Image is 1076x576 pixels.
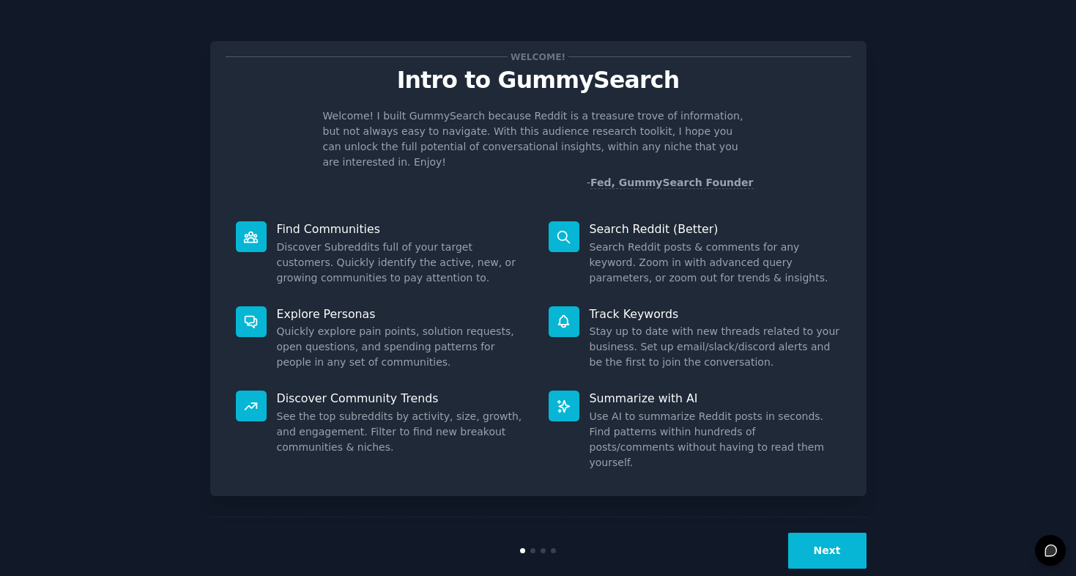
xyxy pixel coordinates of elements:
[590,324,841,370] dd: Stay up to date with new threads related to your business. Set up email/slack/discord alerts and ...
[277,324,528,370] dd: Quickly explore pain points, solution requests, open questions, and spending patterns for people ...
[587,175,754,191] div: -
[590,177,754,189] a: Fed, GummySearch Founder
[277,240,528,286] dd: Discover Subreddits full of your target customers. Quickly identify the active, new, or growing c...
[277,391,528,406] p: Discover Community Trends
[226,67,851,93] p: Intro to GummySearch
[277,409,528,455] dd: See the top subreddits by activity, size, growth, and engagement. Filter to find new breakout com...
[590,240,841,286] dd: Search Reddit posts & comments for any keyword. Zoom in with advanced query parameters, or zoom o...
[788,533,867,569] button: Next
[590,306,841,322] p: Track Keywords
[590,391,841,406] p: Summarize with AI
[323,108,754,170] p: Welcome! I built GummySearch because Reddit is a treasure trove of information, but not always ea...
[508,49,568,64] span: Welcome!
[277,221,528,237] p: Find Communities
[277,306,528,322] p: Explore Personas
[590,221,841,237] p: Search Reddit (Better)
[590,409,841,470] dd: Use AI to summarize Reddit posts in seconds. Find patterns within hundreds of posts/comments with...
